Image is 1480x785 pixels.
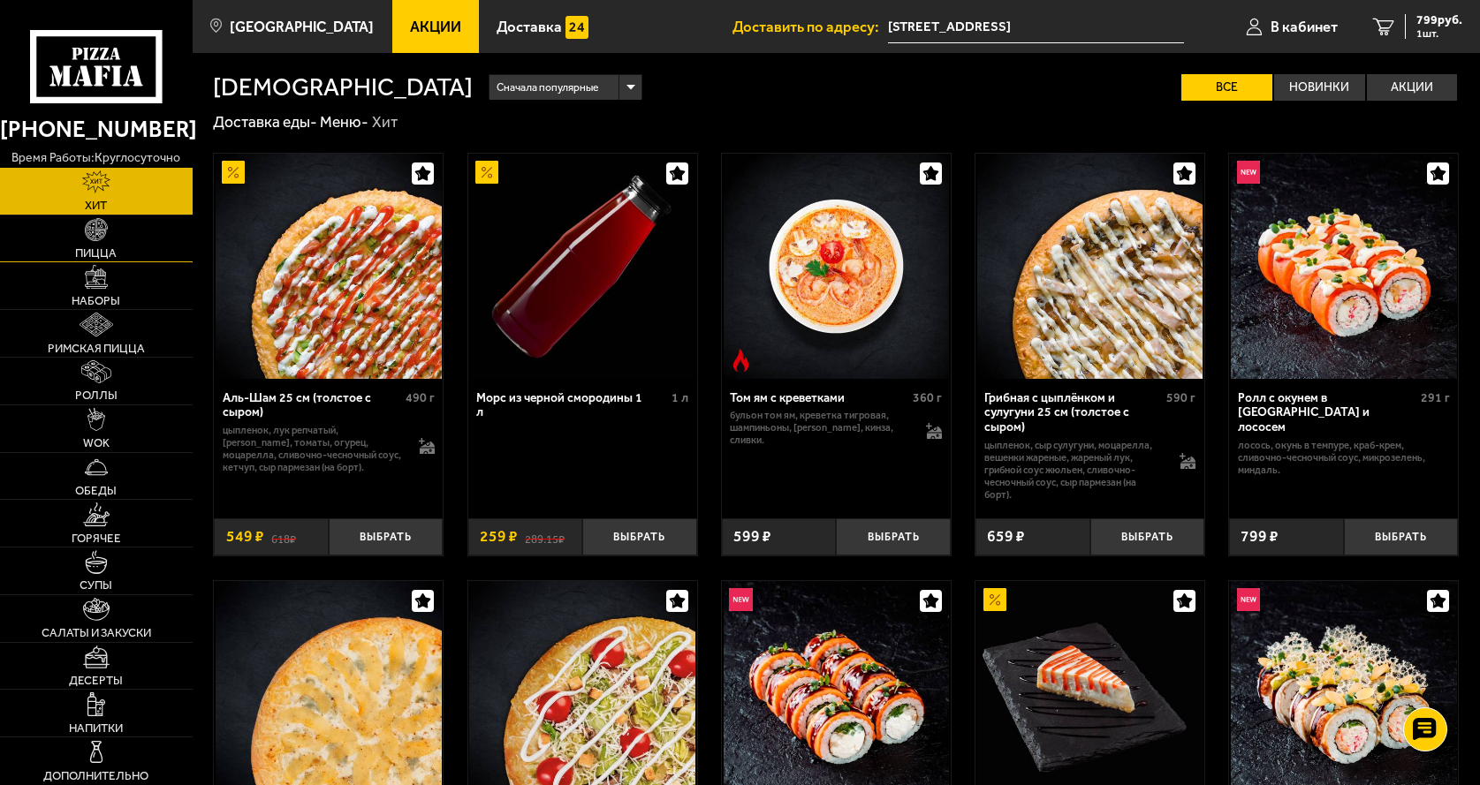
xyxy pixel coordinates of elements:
[729,588,752,611] img: Новинка
[1416,28,1462,39] span: 1 шт.
[497,73,599,102] span: Сначала популярные
[69,722,123,734] span: Напитки
[410,19,461,34] span: Акции
[1344,518,1459,556] button: Выбрать
[724,154,950,380] img: Том ям с креветками
[732,19,888,34] span: Доставить по адресу:
[230,19,374,34] span: [GEOGRAPHIC_DATA]
[987,529,1025,544] span: 659 ₽
[1416,14,1462,26] span: 799 руб.
[43,770,148,781] span: Дополнительно
[730,410,910,447] p: бульон том ям, креветка тигровая, шампиньоны, [PERSON_NAME], кинза, сливки.
[1238,391,1416,435] div: Ролл с окунем в [GEOGRAPHIC_DATA] и лососем
[913,390,942,405] span: 360 г
[226,529,264,544] span: 549 ₽
[497,19,562,34] span: Доставка
[223,391,401,420] div: Аль-Шам 25 см (толстое с сыром)
[984,391,1163,435] div: Грибная с цыплёнком и сулугуни 25 см (толстое с сыром)
[85,200,107,211] span: Хит
[320,113,368,131] a: Меню-
[1237,161,1260,184] img: Новинка
[83,437,110,449] span: WOK
[271,529,296,544] s: 618 ₽
[1181,74,1272,101] label: Все
[1166,390,1195,405] span: 590 г
[730,391,908,406] div: Том ям с креветками
[75,389,118,401] span: Роллы
[888,11,1184,43] input: Ваш адрес доставки
[475,161,498,184] img: Акционный
[72,295,120,306] span: Наборы
[468,154,697,380] a: АкционныйМорс из черной смородины 1 л
[406,390,435,405] span: 490 г
[476,391,667,420] div: Морс из черной смородины 1 л
[836,518,951,556] button: Выбрать
[733,529,771,544] span: 599 ₽
[216,154,442,380] img: Аль-Шам 25 см (толстое с сыром)
[565,16,588,39] img: 15daf4d41897b9f0e9f617042186c801.svg
[213,75,473,100] h1: [DEMOGRAPHIC_DATA]
[1237,588,1260,611] img: Новинка
[1367,74,1458,101] label: Акции
[977,154,1203,380] img: Грибная с цыплёнком и сулугуни 25 см (толстое с сыром)
[72,532,121,544] span: Горячее
[1271,19,1338,34] span: В кабинет
[75,247,117,259] span: Пицца
[75,485,117,496] span: Обеды
[372,112,398,132] div: Хит
[222,161,245,184] img: Акционный
[888,11,1184,43] span: проспект Металлистов, 19/30
[672,390,688,405] span: 1 л
[1229,154,1458,380] a: НовинкаРолл с окунем в темпуре и лососем
[729,349,752,372] img: Острое блюдо
[975,154,1204,380] a: Грибная с цыплёнком и сулугуни 25 см (толстое с сыром)
[525,529,565,544] s: 289.15 ₽
[214,154,443,380] a: АкционныйАль-Шам 25 см (толстое с сыром)
[582,518,697,556] button: Выбрать
[984,440,1165,502] p: цыпленок, сыр сулугуни, моцарелла, вешенки жареные, жареный лук, грибной соус Жюльен, сливочно-че...
[469,154,695,380] img: Морс из черной смородины 1 л
[223,425,403,474] p: цыпленок, лук репчатый, [PERSON_NAME], томаты, огурец, моцарелла, сливочно-чесночный соус, кетчуп...
[1238,440,1450,477] p: лосось, окунь в темпуре, краб-крем, сливочно-чесночный соус, микрозелень, миндаль.
[722,154,951,380] a: Острое блюдоТом ям с креветками
[48,343,145,354] span: Римская пицца
[480,529,518,544] span: 259 ₽
[1241,529,1279,544] span: 799 ₽
[80,579,112,591] span: Супы
[1231,154,1457,380] img: Ролл с окунем в темпуре и лососем
[213,113,317,131] a: Доставка еды-
[1274,74,1365,101] label: Новинки
[329,518,444,556] button: Выбрать
[42,627,151,638] span: Салаты и закуски
[1090,518,1205,556] button: Выбрать
[69,675,123,686] span: Десерты
[1421,390,1450,405] span: 291 г
[983,588,1006,611] img: Акционный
